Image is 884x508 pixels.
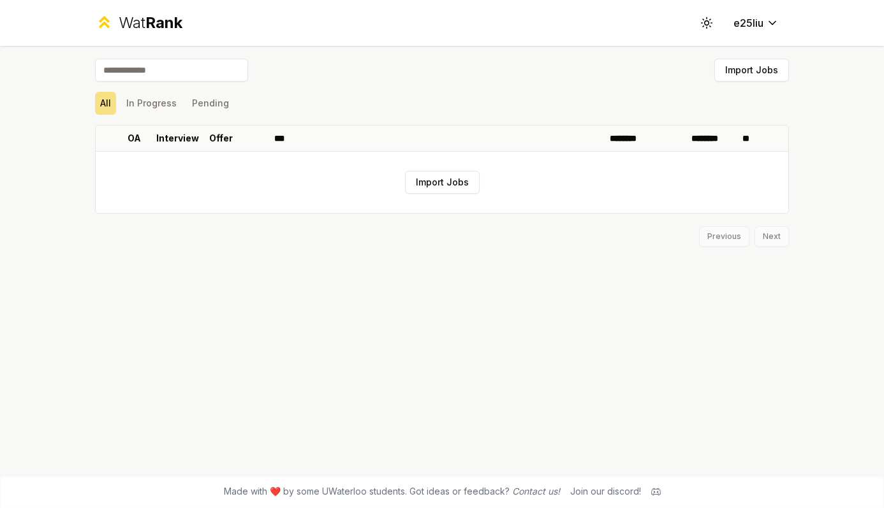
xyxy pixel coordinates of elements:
[95,13,182,33] a: WatRank
[145,13,182,32] span: Rank
[121,92,182,115] button: In Progress
[119,13,182,33] div: Wat
[187,92,234,115] button: Pending
[723,11,789,34] button: e25liu
[714,59,789,82] button: Import Jobs
[156,132,199,145] p: Interview
[95,92,116,115] button: All
[512,486,560,497] a: Contact us!
[733,15,763,31] span: e25liu
[570,485,641,498] div: Join our discord!
[405,171,480,194] button: Import Jobs
[224,485,560,498] span: Made with ❤️ by some UWaterloo students. Got ideas or feedback?
[128,132,141,145] p: OA
[209,132,233,145] p: Offer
